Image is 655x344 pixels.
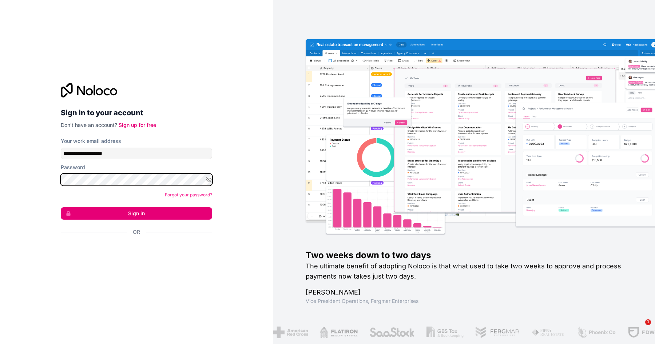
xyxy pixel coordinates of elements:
[497,327,536,338] img: /assets/phoenix-BREaitsQ.png
[240,327,278,338] img: /assets/flatiron-C8eUkumj.png
[61,137,121,145] label: Your work email address
[133,228,140,236] span: Or
[61,207,212,220] button: Sign in
[119,122,156,128] a: Sign up for free
[61,164,85,171] label: Password
[645,319,651,325] span: 1
[289,327,335,338] img: /assets/saastock-C6Zbiodz.png
[451,327,485,338] img: /assets/fiera-fwj2N5v4.png
[57,244,210,260] iframe: Knop Inloggen met Google
[306,261,632,281] h2: The ultimate benefit of adopting Noloco is that what used to take two weeks to approve and proces...
[395,327,440,338] img: /assets/fergmar-CudnrXN5.png
[548,327,590,338] img: /assets/fdworks-Bi04fVtw.png
[630,319,648,337] iframe: Intercom live chat
[61,106,212,119] h2: Sign in to your account
[347,327,384,338] img: /assets/gbstax-C-GtDUiK.png
[61,174,212,185] input: Password
[306,287,632,297] h1: [PERSON_NAME]
[306,297,632,305] h1: Vice President Operations , Fergmar Enterprises
[602,327,649,338] img: /assets/baldridge-DxmPIwAm.png
[61,122,117,128] span: Don't have an account?
[61,148,212,159] input: Email address
[306,249,632,261] h1: Two weeks down to two days
[165,192,212,197] a: Forgot your password?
